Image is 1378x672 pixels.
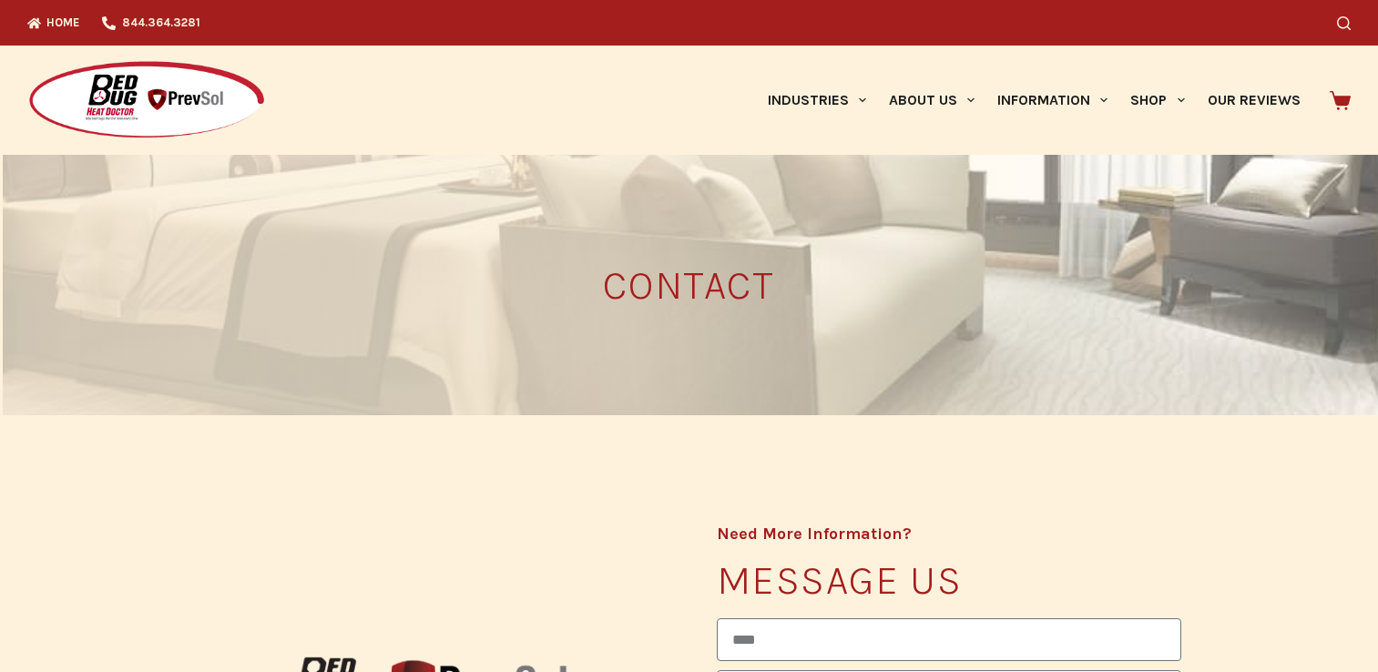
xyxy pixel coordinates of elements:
[877,46,985,155] a: About Us
[1337,16,1351,30] button: Search
[1119,46,1196,155] a: Shop
[756,46,877,155] a: Industries
[27,60,266,141] img: Prevsol/Bed Bug Heat Doctor
[756,46,1312,155] nav: Primary
[717,560,1181,600] h3: Message us
[717,525,1181,542] h4: Need More Information?
[986,46,1119,155] a: Information
[198,265,1181,305] h3: CONTACT
[1196,46,1312,155] a: Our Reviews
